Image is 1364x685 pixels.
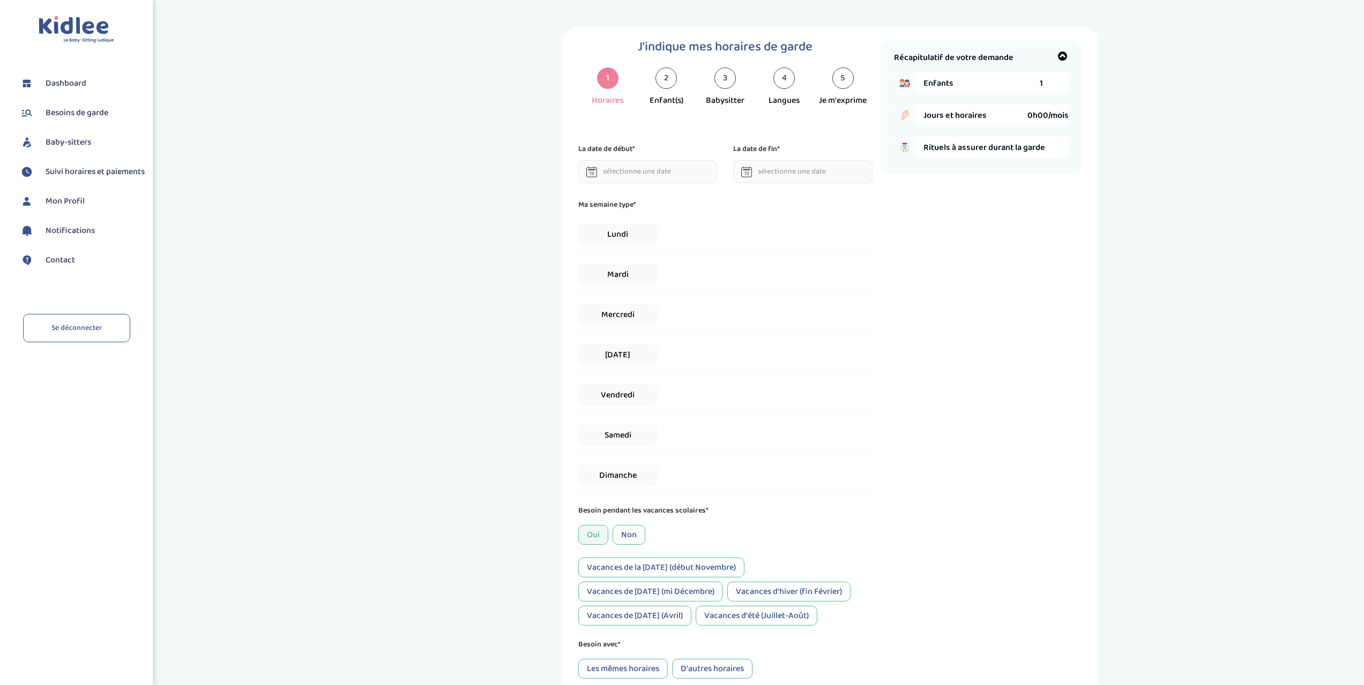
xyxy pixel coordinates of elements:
a: Contact [19,252,145,268]
div: Oui [578,525,608,545]
a: Se déconnecter [23,314,130,342]
div: Les mêmes horaires [578,659,668,679]
img: contact.svg [19,252,35,268]
img: dashboard.svg [19,76,35,92]
span: Baby-sitters [46,136,91,149]
span: Notifications [46,224,95,237]
a: Baby-sitters [19,134,145,150]
a: Besoins de garde [19,105,145,121]
p: Besoin pendant les vacances scolaires* [578,505,873,516]
span: 1 [1040,77,1043,90]
span: Suivi horaires et paiements [46,165,145,178]
a: Notifications [19,223,145,239]
h1: J'indique mes horaires de garde [578,40,873,54]
a: Mon Profil [19,193,145,209]
div: 4 [773,67,795,89]
span: Rituels à assurer durant la garde [923,141,1069,154]
div: 5 [832,67,854,89]
p: La date de fin* [733,143,780,155]
span: Dashboard [46,77,86,90]
div: Vacances de [DATE] (Avril) [578,606,691,626]
div: Vacances d'hiver (fin Février) [727,582,851,601]
a: Dashboard [19,76,145,92]
img: hand_clock.png [894,104,915,126]
div: Vacances d'été (Juillet-Août) [696,606,817,626]
div: Je m'exprime [819,94,867,107]
div: D'autres horaires [672,659,752,679]
input: sélectionne une date [733,160,873,183]
p: Besoin avec* [578,638,873,650]
div: Enfant(s) [650,94,683,107]
span: Lundi [578,223,658,245]
img: notification.svg [19,223,35,239]
div: Vacances de [DATE] (mi Décembre) [578,582,723,601]
div: Babysitter [706,94,744,107]
img: logo.svg [39,16,114,43]
span: Vendredi [578,384,658,405]
img: suivihoraire.svg [19,164,35,180]
p: Ma semaine type* [578,199,873,210]
div: 1 [597,67,618,89]
div: Langues [769,94,800,107]
img: hand_to_do_list.png [894,137,915,158]
span: Contact [46,254,75,267]
div: Horaires [592,94,623,107]
img: boy_girl.png [894,72,915,94]
a: Suivi horaires et paiements [19,164,145,180]
span: Besoins de garde [46,107,108,119]
span: Dimanche [578,464,658,486]
span: Mardi [578,264,658,285]
div: Non [613,525,645,545]
img: babysitters.svg [19,134,35,150]
div: 2 [655,67,677,89]
span: Mon Profil [46,195,85,208]
img: besoin.svg [19,105,35,121]
span: 0h00/mois [1027,109,1069,122]
input: sélectionne une date [578,160,718,183]
span: Samedi [578,424,658,446]
span: Jours et horaires [923,109,1027,122]
span: Mercredi [578,304,658,325]
img: profil.svg [19,193,35,209]
span: [DATE] [578,344,658,365]
div: 3 [714,67,736,89]
div: Vacances de la [DATE] (début Novembre) [578,558,744,577]
p: La date de début* [578,143,635,155]
span: Récapitulatif de votre demande [894,51,1013,64]
span: Enfants [923,77,1040,90]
